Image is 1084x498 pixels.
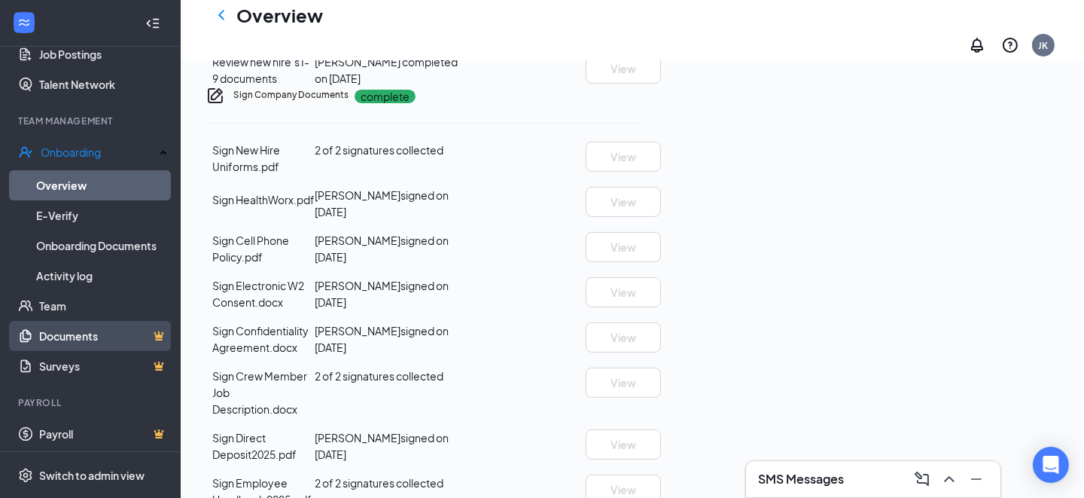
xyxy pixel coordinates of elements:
[586,53,661,84] button: View
[39,291,168,321] a: Team
[940,470,958,488] svg: ChevronUp
[586,142,661,172] button: View
[36,200,168,231] a: E-Verify
[36,170,168,200] a: Overview
[36,261,168,291] a: Activity log
[315,429,459,463] div: [PERSON_NAME] signed on [DATE]
[212,6,230,24] svg: ChevronLeft
[212,279,304,309] span: Sign Electronic W2 Consent.docx
[355,90,416,103] p: complete
[39,419,168,449] a: PayrollCrown
[315,187,459,220] div: [PERSON_NAME] signed on [DATE]
[315,143,443,157] span: 2 of 2 signatures collected
[39,39,168,69] a: Job Postings
[18,468,33,483] svg: Settings
[968,36,986,54] svg: Notifications
[315,322,459,356] div: [PERSON_NAME] signed on [DATE]
[586,187,661,217] button: View
[315,277,459,310] div: [PERSON_NAME] signed on [DATE]
[586,277,661,307] button: View
[964,467,988,491] button: Minimize
[36,231,168,261] a: Onboarding Documents
[212,55,309,85] span: Review new hire’s I-9 documents
[1039,39,1049,52] div: JK
[586,232,661,262] button: View
[758,471,844,487] h3: SMS Messages
[212,234,289,264] span: Sign Cell Phone Policy.pdf
[315,232,459,265] div: [PERSON_NAME] signed on [DATE]
[937,467,961,491] button: ChevronUp
[39,69,168,99] a: Talent Network
[145,16,160,31] svg: Collapse
[236,2,323,28] h1: Overview
[41,145,155,160] div: Onboarding
[39,468,145,483] div: Switch to admin view
[586,322,661,353] button: View
[212,324,309,354] span: Sign Confidentiality Agreement.docx
[1033,447,1069,483] div: Open Intercom Messenger
[315,476,443,490] span: 2 of 2 signatures collected
[586,429,661,460] button: View
[913,470,931,488] svg: ComposeMessage
[233,88,349,102] h5: Sign Company Documents
[1001,36,1019,54] svg: QuestionInfo
[212,369,307,416] span: Sign Crew Member Job Description.docx
[910,467,934,491] button: ComposeMessage
[206,87,224,105] svg: CompanyDocumentIcon
[18,145,33,160] svg: UserCheck
[315,369,443,383] span: 2 of 2 signatures collected
[586,368,661,398] button: View
[17,15,32,30] svg: WorkstreamLogo
[18,115,165,127] div: Team Management
[39,351,168,381] a: SurveysCrown
[315,55,458,85] span: [PERSON_NAME] completed on [DATE]
[212,193,315,206] span: Sign HealthWorx.pdf
[967,470,985,488] svg: Minimize
[212,431,297,461] span: Sign Direct Deposit2025.pdf
[212,143,280,173] span: Sign New Hire Uniforms.pdf
[18,396,165,409] div: Payroll
[39,321,168,351] a: DocumentsCrown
